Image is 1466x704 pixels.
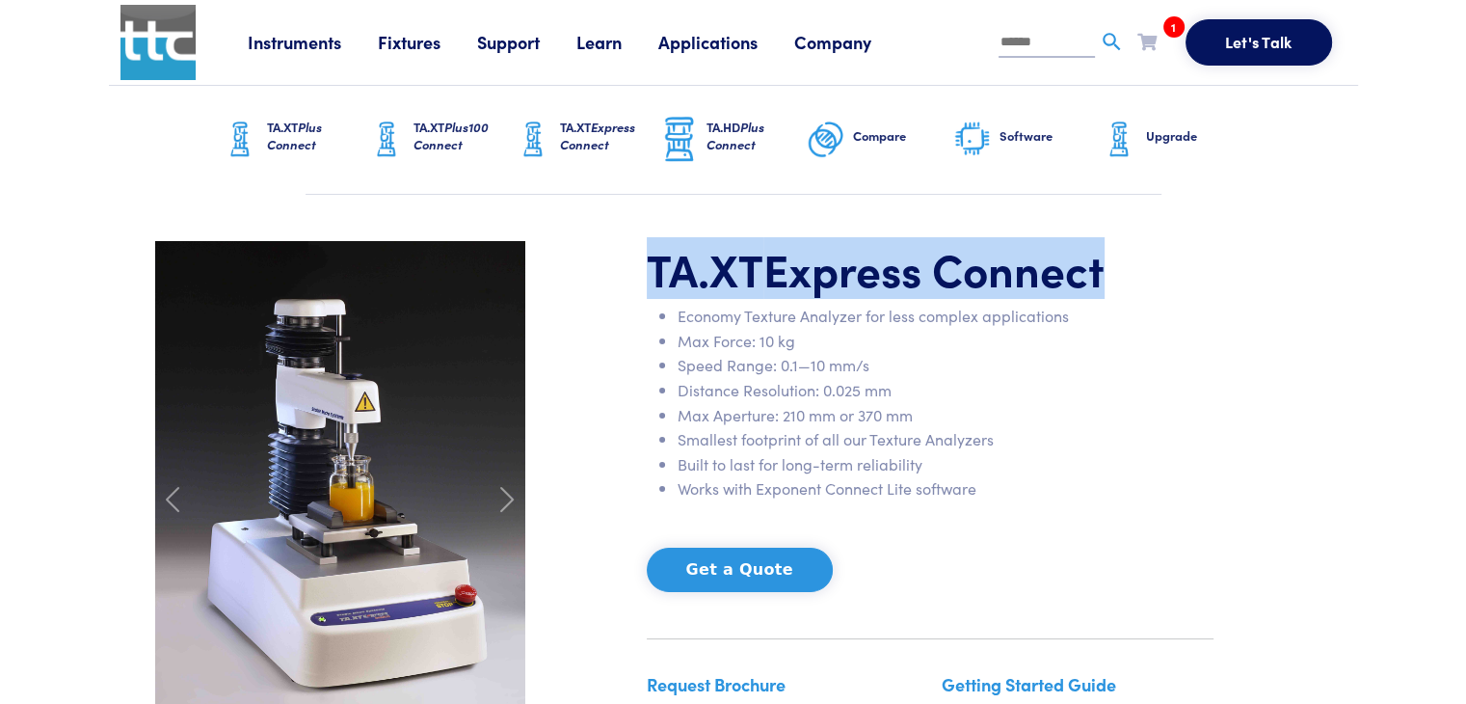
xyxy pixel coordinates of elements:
img: ta-hd-graphic.png [660,115,699,165]
span: Plus Connect [267,118,322,153]
li: Economy Texture Analyzer for less complex applications [678,304,1213,329]
span: Plus100 Connect [413,118,489,153]
img: compare-graphic.png [807,116,845,164]
img: software-graphic.png [953,120,992,160]
span: Plus Connect [706,118,764,153]
li: Max Force: 10 kg [678,329,1213,354]
h6: TA.HD [706,119,807,153]
a: Fixtures [378,30,477,54]
h6: Upgrade [1146,127,1246,145]
li: Works with Exponent Connect Lite software [678,476,1213,501]
h6: TA.XT [560,119,660,153]
a: Support [477,30,576,54]
a: TA.XTPlus Connect [221,86,367,194]
h6: TA.XT [267,119,367,153]
span: Express Connect [763,237,1105,299]
img: ta-xt-graphic.png [367,116,406,164]
a: Getting Started Guide [942,672,1116,696]
img: ta-xt-graphic.png [1100,116,1138,164]
a: Learn [576,30,658,54]
h6: TA.XT [413,119,514,153]
li: Distance Resolution: 0.025 mm [678,378,1213,403]
h6: Software [1000,127,1100,145]
a: Compare [807,86,953,194]
h1: TA.XT [647,241,1213,297]
a: Software [953,86,1100,194]
img: ttc_logo_1x1_v1.0.png [120,5,196,80]
span: Express Connect [560,118,635,153]
span: 1 [1163,16,1185,38]
li: Max Aperture: 210 mm or 370 mm [678,403,1213,428]
a: Instruments [248,30,378,54]
a: Upgrade [1100,86,1246,194]
img: ta-xt-graphic.png [221,116,259,164]
a: TA.XTPlus100 Connect [367,86,514,194]
h6: Compare [853,127,953,145]
button: Get a Quote [647,548,833,592]
img: ta-xt-graphic.png [514,116,552,164]
li: Built to last for long-term reliability [678,452,1213,477]
a: Applications [658,30,794,54]
li: Smallest footprint of all our Texture Analyzers [678,427,1213,452]
li: Speed Range: 0.1—10 mm/s [678,353,1213,378]
a: 1 [1137,29,1157,53]
button: Let's Talk [1186,19,1332,66]
a: Company [794,30,908,54]
a: Request Brochure [647,672,786,696]
a: TA.HDPlus Connect [660,86,807,194]
a: TA.XTExpress Connect [514,86,660,194]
